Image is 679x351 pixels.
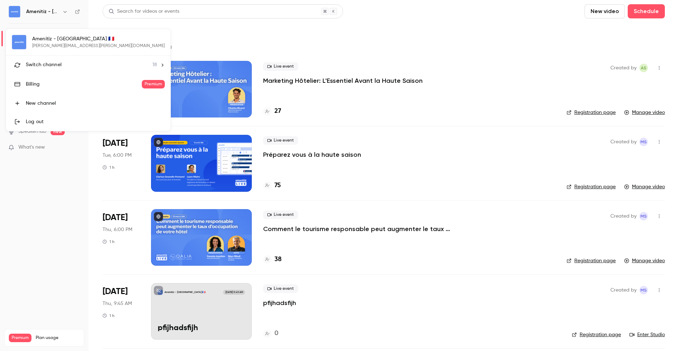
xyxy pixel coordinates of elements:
div: Log out [26,118,165,125]
span: Premium [142,80,165,88]
span: 18 [152,61,157,69]
div: Billing [26,81,142,88]
div: New channel [26,100,165,107]
span: Switch channel [26,61,62,69]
